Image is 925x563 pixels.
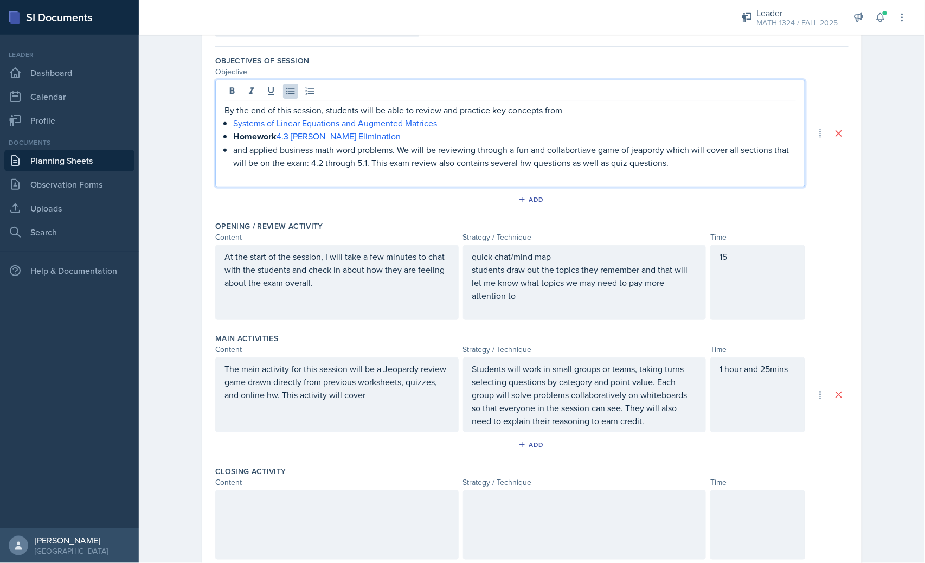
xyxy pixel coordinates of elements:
p: By the end of this session, students will be able to review and practice key concepts from [224,104,796,117]
a: Systems of Linear Equations and Augmented Matrices [233,117,437,129]
div: Content [215,232,459,243]
div: Add [521,195,544,204]
a: Calendar [4,86,134,107]
a: Profile [4,110,134,131]
div: Add [521,440,544,449]
div: Strategy / Technique [463,344,706,355]
p: and applied business math word problems. We will be reviewing through a fun and collabortiave gam... [233,143,796,169]
div: Help & Documentation [4,260,134,281]
div: Strategy / Technique [463,232,706,243]
div: Strategy / Technique [463,477,706,488]
div: [GEOGRAPHIC_DATA] [35,546,108,556]
button: Add [515,191,550,208]
a: Planning Sheets [4,150,134,171]
a: 4.3 [PERSON_NAME] Elimination [277,130,401,142]
div: Documents [4,138,134,148]
label: Objectives of Session [215,55,309,66]
p: The main activity for this session will be a Jeopardy review game drawn directly from previous wo... [224,362,449,401]
button: Add [515,437,550,453]
div: Time [710,232,805,243]
a: Uploads [4,197,134,219]
div: [PERSON_NAME] [35,535,108,546]
div: Content [215,344,459,355]
div: MATH 1324 / FALL 2025 [757,17,838,29]
div: Time [710,477,805,488]
label: Main Activities [215,333,278,344]
p: 15 [720,250,796,263]
p: At the start of the session, I will take a few minutes to chat with the students and check in abo... [224,250,449,289]
a: Observation Forms [4,174,134,195]
div: Leader [757,7,838,20]
a: Dashboard [4,62,134,84]
div: Time [710,344,805,355]
p: quick chat/mind map [472,250,697,263]
div: Leader [4,50,134,60]
p: Students will work in small groups or teams, taking turns selecting questions by category and poi... [472,362,697,427]
label: Closing Activity [215,466,286,477]
div: Objective [215,66,805,78]
p: 1 hour and 25mins [720,362,796,375]
div: Content [215,477,459,488]
label: Opening / Review Activity [215,221,323,232]
a: Search [4,221,134,243]
strong: Homework [233,130,277,143]
p: students draw out the topics they remember and that will let me know what topics we may need to p... [472,263,697,302]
